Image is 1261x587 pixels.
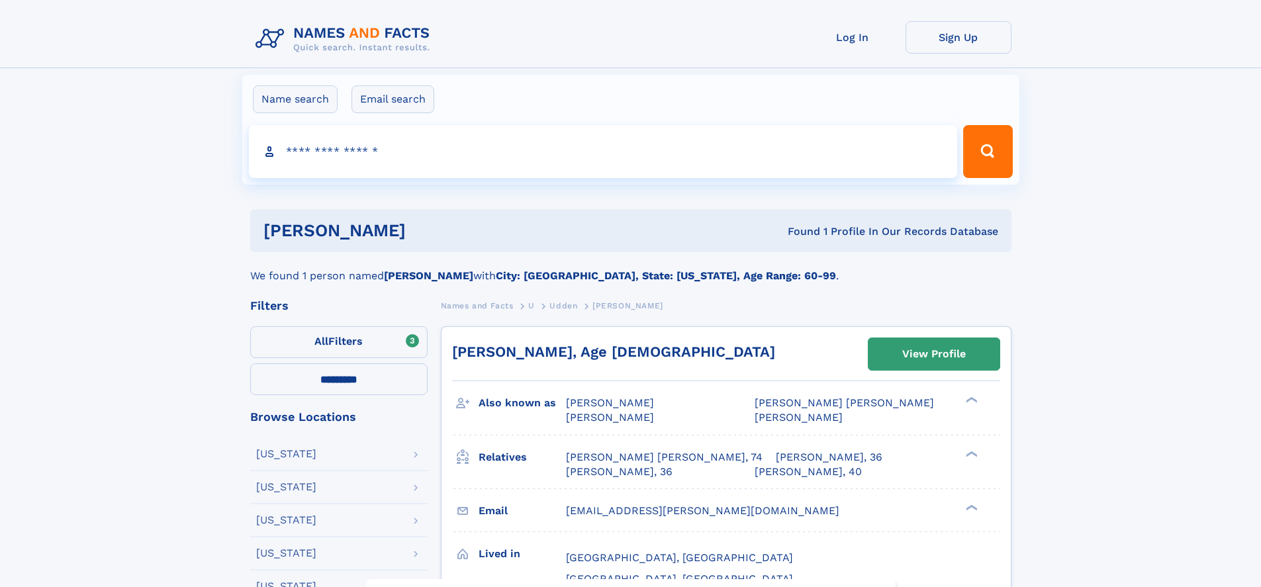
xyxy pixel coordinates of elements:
[755,465,862,479] a: [PERSON_NAME], 40
[902,339,966,369] div: View Profile
[755,411,843,424] span: [PERSON_NAME]
[441,297,514,314] a: Names and Facts
[755,396,934,409] span: [PERSON_NAME] [PERSON_NAME]
[351,85,434,113] label: Email search
[263,222,597,239] h1: [PERSON_NAME]
[549,297,577,314] a: Udden
[256,515,316,525] div: [US_STATE]
[549,301,577,310] span: Udden
[566,551,793,564] span: [GEOGRAPHIC_DATA], [GEOGRAPHIC_DATA]
[479,392,566,414] h3: Also known as
[256,482,316,492] div: [US_STATE]
[479,500,566,522] h3: Email
[566,411,654,424] span: [PERSON_NAME]
[256,449,316,459] div: [US_STATE]
[566,504,839,517] span: [EMAIL_ADDRESS][PERSON_NAME][DOMAIN_NAME]
[592,301,663,310] span: [PERSON_NAME]
[963,125,1012,178] button: Search Button
[776,450,882,465] a: [PERSON_NAME], 36
[566,572,793,585] span: [GEOGRAPHIC_DATA], [GEOGRAPHIC_DATA]
[314,335,328,347] span: All
[596,224,998,239] div: Found 1 Profile In Our Records Database
[566,465,673,479] a: [PERSON_NAME], 36
[528,297,535,314] a: U
[479,446,566,469] h3: Relatives
[250,252,1011,284] div: We found 1 person named with .
[962,503,978,512] div: ❯
[250,21,441,57] img: Logo Names and Facts
[250,300,428,312] div: Filters
[566,450,763,465] a: [PERSON_NAME] [PERSON_NAME], 74
[800,21,906,54] a: Log In
[528,301,535,310] span: U
[452,343,775,360] a: [PERSON_NAME], Age [DEMOGRAPHIC_DATA]
[962,396,978,404] div: ❯
[868,338,1000,370] a: View Profile
[566,396,654,409] span: [PERSON_NAME]
[906,21,1011,54] a: Sign Up
[250,326,428,358] label: Filters
[384,269,473,282] b: [PERSON_NAME]
[962,449,978,458] div: ❯
[253,85,338,113] label: Name search
[250,411,428,423] div: Browse Locations
[256,548,316,559] div: [US_STATE]
[479,543,566,565] h3: Lived in
[249,125,958,178] input: search input
[496,269,836,282] b: City: [GEOGRAPHIC_DATA], State: [US_STATE], Age Range: 60-99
